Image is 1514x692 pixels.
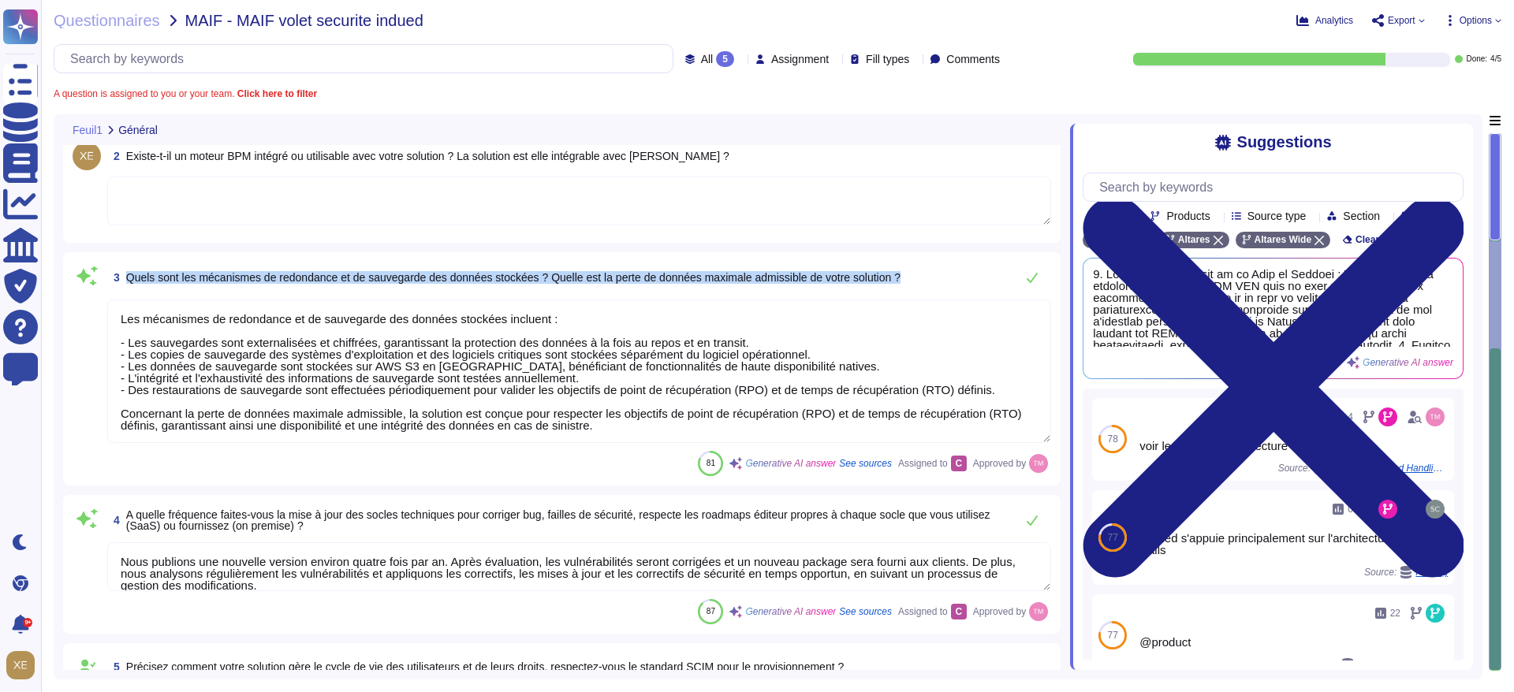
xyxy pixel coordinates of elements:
button: user [3,648,46,683]
span: Comments [946,54,1000,65]
span: Feuil1 [73,125,103,136]
span: 5 [107,661,120,672]
b: Click here to filter [234,88,317,99]
span: 78 [1107,434,1117,444]
span: All [701,54,714,65]
div: @product [1139,636,1448,648]
img: user [73,142,101,170]
span: 87 [707,607,715,616]
span: Options [1460,16,1492,25]
span: 77 [1107,631,1117,640]
img: user [1029,602,1048,621]
span: Approved by [973,607,1026,616]
div: 5 [716,51,734,67]
div: C [951,456,967,471]
span: Assignment [771,54,829,65]
img: user [1426,407,1445,426]
span: Change Management [1357,660,1448,669]
span: Quels sont les mécanismes de redondance et de sauvegarde des données stockées ? Quelle est la per... [126,271,901,284]
span: Questionnaires [54,13,160,28]
input: Search by keywords [1091,173,1463,201]
span: Existe-t-il un moteur BPM intégré ou utilisable avec votre solution ? La solution est elle intégr... [126,150,729,162]
span: Done: [1466,55,1487,63]
textarea: Nous publions une nouvelle version environ quatre fois par an. Après évaluation, les vulnérabilit... [107,542,1051,591]
span: A quelle fréquence faites-vous la mise à jour des socles techniques pour corriger bug, failles de... [126,508,990,532]
span: Fill types [866,54,909,65]
button: Analytics [1296,14,1353,27]
span: See sources [839,607,892,616]
span: Export [1388,16,1415,25]
span: 77 [1107,533,1117,542]
span: Generative AI answer [745,607,836,616]
img: user [1426,500,1445,519]
div: C [951,604,967,619]
span: 3 [107,272,120,283]
span: Approved by [973,459,1026,468]
span: 4 [107,515,120,526]
textarea: Les mécanismes de redondance et de sauvegarde des données stockées incluent : - Les sauvegardes s... [107,299,1051,443]
img: user [6,651,35,679]
span: Source: [1305,658,1448,671]
input: Search by keywords [62,45,673,73]
img: user [1029,454,1048,473]
span: See sources [839,459,892,468]
span: Analytics [1315,16,1353,25]
span: A question is assigned to you or your team. [54,89,317,99]
span: Generative AI answer [745,459,836,468]
span: MAIF - MAIF volet securite indued [185,13,423,28]
span: 81 [707,459,715,467]
div: 9+ [23,618,32,627]
span: 4 / 5 [1490,55,1501,63]
span: Général [118,125,158,136]
span: Assigned to [898,604,967,619]
span: Précisez comment votre solution gère le cycle de vie des utilisateurs et de leurs droits, respect... [126,660,844,673]
span: 2 [107,151,120,162]
span: Assigned to [898,456,967,471]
